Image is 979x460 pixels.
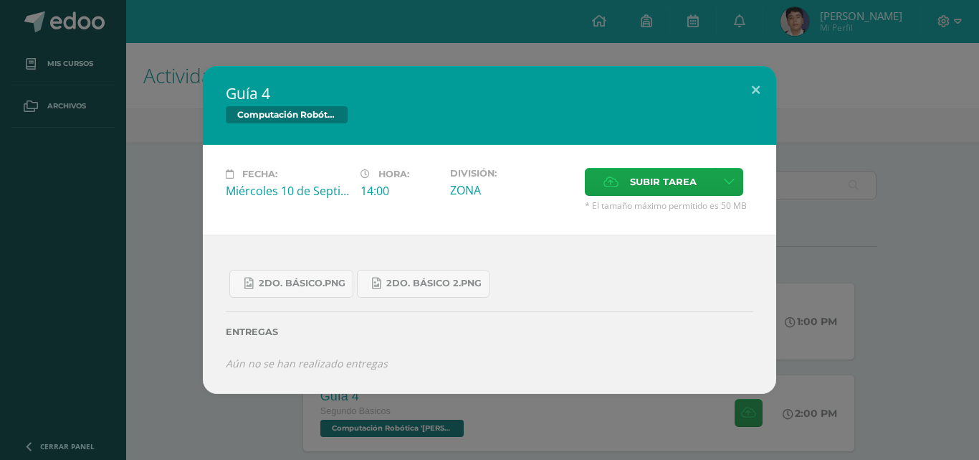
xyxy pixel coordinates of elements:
[226,327,753,337] label: Entregas
[226,106,348,123] span: Computación Robótica
[450,168,573,179] label: División:
[357,270,489,298] a: 2do. Básico 2.png
[226,357,388,370] i: Aún no se han realizado entregas
[259,278,345,289] span: 2do. Básico.png
[226,83,753,103] h2: Guía 4
[242,169,277,179] span: Fecha:
[378,169,409,179] span: Hora:
[450,182,573,198] div: ZONA
[585,200,753,212] span: * El tamaño máximo permitido es 50 MB
[630,169,697,195] span: Subir tarea
[226,183,349,199] div: Miércoles 10 de Septiembre
[386,278,482,289] span: 2do. Básico 2.png
[360,183,439,199] div: 14:00
[735,66,776,115] button: Close (Esc)
[229,270,353,298] a: 2do. Básico.png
